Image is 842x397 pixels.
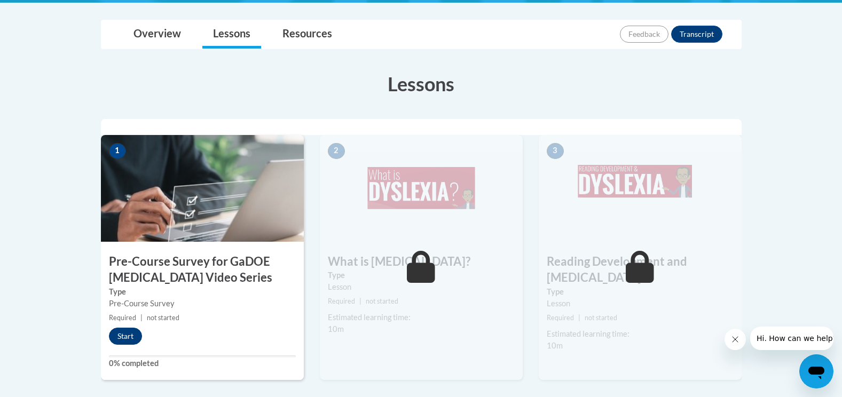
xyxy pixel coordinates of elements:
h3: What is [MEDICAL_DATA]? [320,253,523,270]
iframe: Message from company [750,327,833,350]
div: Lesson [547,298,734,309]
span: Required [547,314,574,322]
a: Overview [123,20,192,49]
h3: Pre-Course Survey for GaDOE [MEDICAL_DATA] Video Series [101,253,304,287]
div: Pre-Course Survey [109,298,296,309]
h3: Lessons [101,70,742,97]
div: Lesson [328,281,515,293]
label: Type [328,269,515,281]
span: Required [109,314,136,322]
h3: Reading Development and [MEDICAL_DATA] [539,253,742,287]
img: Course Image [101,135,304,242]
span: not started [366,297,398,305]
span: | [140,314,143,322]
iframe: Close message [725,329,746,350]
span: not started [585,314,617,322]
span: | [359,297,361,305]
iframe: Button to launch messaging window [799,354,833,388]
span: 2 [328,143,345,159]
a: Lessons [202,20,261,49]
button: Transcript [671,26,722,43]
img: Course Image [539,135,742,242]
a: Resources [272,20,343,49]
button: Feedback [620,26,668,43]
label: Type [547,286,734,298]
div: Estimated learning time: [547,328,734,340]
span: not started [147,314,179,322]
span: 10m [328,324,344,334]
span: Required [328,297,355,305]
span: 1 [109,143,126,159]
button: Start [109,328,142,345]
span: 3 [547,143,564,159]
span: Hi. How can we help? [6,7,86,16]
img: Course Image [320,135,523,242]
span: 10m [547,341,563,350]
span: | [578,314,580,322]
label: Type [109,286,296,298]
div: Estimated learning time: [328,312,515,323]
label: 0% completed [109,358,296,369]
